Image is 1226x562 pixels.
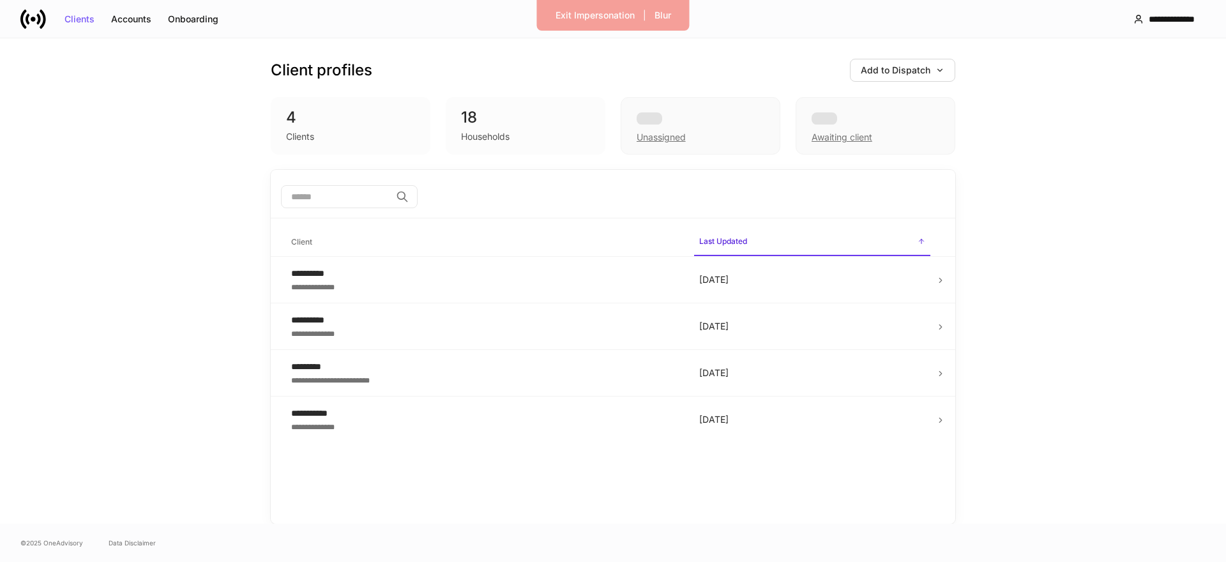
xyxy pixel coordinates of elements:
[286,107,415,128] div: 4
[103,9,160,29] button: Accounts
[861,66,944,75] div: Add to Dispatch
[286,229,684,255] span: Client
[699,413,925,426] p: [DATE]
[621,97,780,155] div: Unassigned
[796,97,955,155] div: Awaiting client
[20,538,83,548] span: © 2025 OneAdvisory
[699,273,925,286] p: [DATE]
[637,131,686,144] div: Unassigned
[271,60,372,80] h3: Client profiles
[461,107,590,128] div: 18
[655,11,671,20] div: Blur
[699,367,925,379] p: [DATE]
[111,15,151,24] div: Accounts
[850,59,955,82] button: Add to Dispatch
[646,5,679,26] button: Blur
[168,15,218,24] div: Onboarding
[461,130,510,143] div: Households
[109,538,156,548] a: Data Disclaimer
[556,11,635,20] div: Exit Impersonation
[699,235,747,247] h6: Last Updated
[56,9,103,29] button: Clients
[812,131,872,144] div: Awaiting client
[694,229,930,256] span: Last Updated
[160,9,227,29] button: Onboarding
[547,5,643,26] button: Exit Impersonation
[291,236,312,248] h6: Client
[64,15,95,24] div: Clients
[699,320,925,333] p: [DATE]
[286,130,314,143] div: Clients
